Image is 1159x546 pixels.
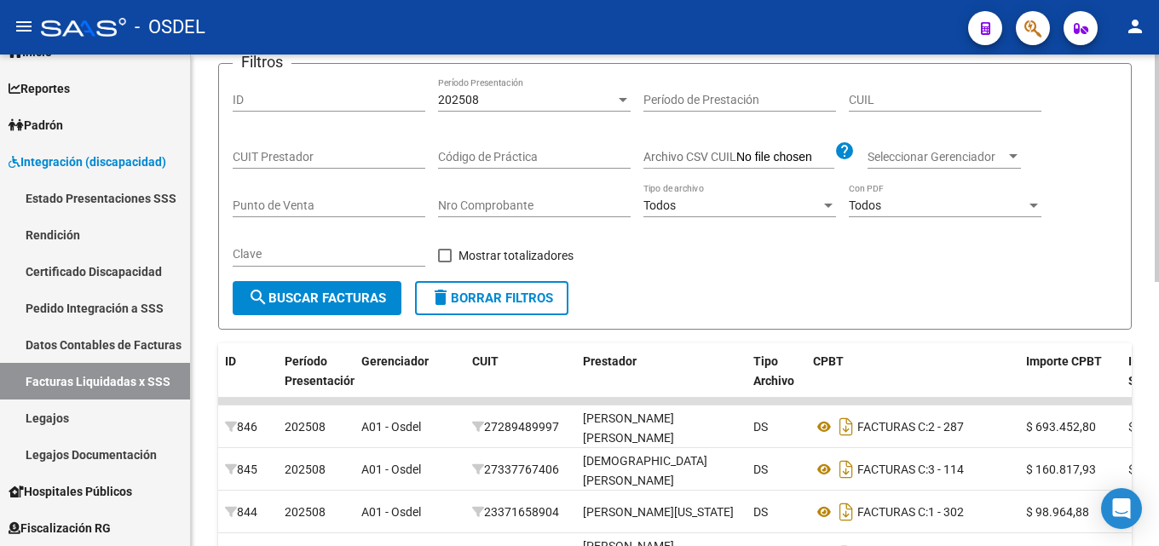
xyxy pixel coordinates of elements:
span: Período Presentación [285,354,357,388]
span: 202508 [438,93,479,106]
span: 202508 [285,463,326,476]
datatable-header-cell: Gerenciador [355,343,465,418]
div: 3 - 114 [813,456,1012,483]
div: 1 - 302 [813,498,1012,526]
div: 27337767406 [472,460,569,480]
span: FACTURAS C: [857,420,928,434]
h3: Filtros [233,50,291,74]
span: Seleccionar Gerenciador [868,150,1006,164]
datatable-header-cell: ID [218,343,278,418]
span: A01 - Osdel [361,463,421,476]
span: $ 98.964,88 [1026,505,1089,519]
span: FACTURAS C: [857,505,928,519]
div: 844 [225,503,271,522]
span: 202508 [285,420,326,434]
mat-icon: help [834,141,855,161]
datatable-header-cell: Tipo Archivo [747,343,806,418]
span: Archivo CSV CUIL [643,150,736,164]
span: 202508 [285,505,326,519]
span: Borrar Filtros [430,290,553,306]
span: Fiscalización RG [9,519,111,537]
datatable-header-cell: CUIT [465,343,576,418]
span: Todos [849,198,881,212]
span: Hospitales Públicos [9,482,132,501]
mat-icon: person [1125,16,1145,37]
datatable-header-cell: Importe CPBT [1019,343,1122,418]
span: Buscar Facturas [248,290,386,306]
span: DS [753,463,768,476]
span: $ 693.452,80 [1026,420,1096,434]
span: FACTURAS C: [857,463,928,476]
i: Descargar documento [835,413,857,440]
datatable-header-cell: Prestador [576,343,747,418]
span: DS [753,420,768,434]
span: Padrón [9,116,63,135]
i: Descargar documento [835,456,857,483]
div: [PERSON_NAME][US_STATE] [583,503,734,522]
span: Integración (discapacidad) [9,152,166,171]
mat-icon: menu [14,16,34,37]
span: Mostrar totalizadores [458,245,574,266]
span: Reportes [9,79,70,98]
mat-icon: delete [430,287,451,307]
div: 2 - 287 [813,413,1012,440]
div: 23371658904 [472,503,569,522]
span: - OSDEL [135,9,205,46]
datatable-header-cell: CPBT [806,343,1019,418]
span: A01 - Osdel [361,420,421,434]
div: Open Intercom Messenger [1101,488,1142,529]
span: Gerenciador [361,354,429,368]
input: Archivo CSV CUIL [736,150,834,165]
datatable-header-cell: Período Presentación [278,343,355,418]
span: Importe CPBT [1026,354,1102,368]
div: [PERSON_NAME] [PERSON_NAME] [583,409,740,448]
div: 846 [225,417,271,437]
span: Todos [643,198,676,212]
mat-icon: search [248,287,268,307]
span: DS [753,505,768,519]
div: 845 [225,460,271,480]
span: $ 160.817,93 [1026,463,1096,476]
span: A01 - Osdel [361,505,421,519]
span: Prestador [583,354,637,368]
span: Tipo Archivo [753,354,794,388]
div: 27289489997 [472,417,569,437]
span: CUIT [472,354,499,368]
button: Buscar Facturas [233,281,401,315]
div: [DEMOGRAPHIC_DATA][PERSON_NAME] [583,451,740,491]
span: CPBT [813,354,844,368]
button: Borrar Filtros [415,281,568,315]
i: Descargar documento [835,498,857,526]
span: ID [225,354,236,368]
